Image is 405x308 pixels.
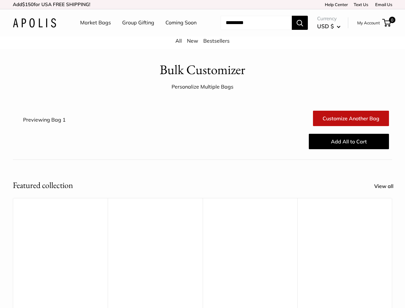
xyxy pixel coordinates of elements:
[357,19,380,27] a: My Account
[354,2,368,7] a: Text Us
[13,18,56,28] img: Apolis
[389,17,395,23] span: 0
[292,16,308,30] button: Search
[160,60,245,79] h1: Bulk Customizer
[209,214,291,296] a: Petite Market Bag in Naturaldescription_Effortless style that elevates every moment
[309,134,389,149] button: Add All to Cart
[317,23,334,30] span: USD $
[323,2,348,7] a: Help Center
[304,214,386,296] a: Market Bag in BlackMarket Bag in Black
[19,214,101,296] a: description_Make it yours with custom printed text.description_The Original Market bag in its 4 n...
[373,2,392,7] a: Email Us
[80,18,111,28] a: Market Bags
[23,116,66,123] span: Previewing Bag 1
[114,214,196,296] a: Market Bag in NaturalMarket Bag in Natural
[122,18,154,28] a: Group Gifting
[374,182,401,191] a: View all
[13,179,73,192] h2: Featured collection
[203,38,230,44] a: Bestsellers
[187,38,198,44] a: New
[172,82,233,92] div: Personalize Multiple Bags
[22,1,34,7] span: $150
[383,19,391,27] a: 0
[317,21,341,31] button: USD $
[175,38,182,44] a: All
[165,18,197,28] a: Coming Soon
[313,111,389,126] a: Customize Another Bag
[221,16,292,30] input: Search...
[317,14,341,23] span: Currency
